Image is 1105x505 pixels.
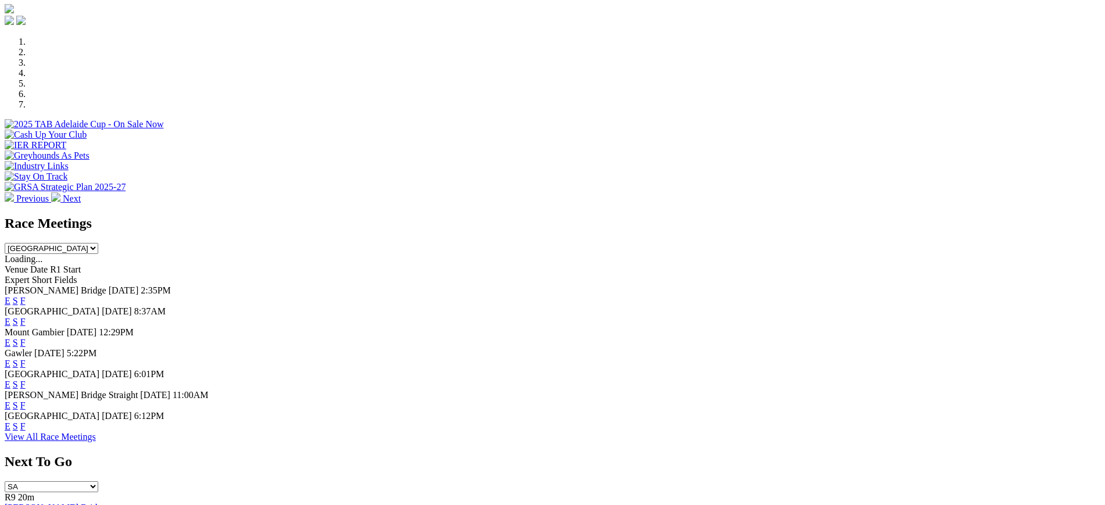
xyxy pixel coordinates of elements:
span: Previous [16,194,49,203]
span: 2:35PM [141,285,171,295]
span: [DATE] [67,327,97,337]
span: 5:22PM [67,348,97,358]
a: F [20,359,26,368]
span: 11:00AM [173,390,209,400]
span: [DATE] [34,348,65,358]
span: [DATE] [102,411,132,421]
img: Cash Up Your Club [5,130,87,140]
span: [GEOGRAPHIC_DATA] [5,306,99,316]
img: Greyhounds As Pets [5,151,90,161]
a: F [20,400,26,410]
a: F [20,317,26,327]
img: Industry Links [5,161,69,171]
a: E [5,400,10,410]
a: View All Race Meetings [5,432,96,442]
img: chevron-right-pager-white.svg [51,192,60,202]
h2: Race Meetings [5,216,1100,231]
span: Venue [5,264,28,274]
img: Stay On Track [5,171,67,182]
a: E [5,421,10,431]
img: facebook.svg [5,16,14,25]
a: E [5,379,10,389]
a: S [13,400,18,410]
img: 2025 TAB Adelaide Cup - On Sale Now [5,119,164,130]
a: Previous [5,194,51,203]
span: 8:37AM [134,306,166,316]
h2: Next To Go [5,454,1100,470]
img: twitter.svg [16,16,26,25]
span: 20m [18,492,34,502]
span: [PERSON_NAME] Bridge [5,285,106,295]
span: Gawler [5,348,32,358]
a: S [13,359,18,368]
a: S [13,379,18,389]
span: Expert [5,275,30,285]
span: Date [30,264,48,274]
img: GRSA Strategic Plan 2025-27 [5,182,126,192]
a: S [13,317,18,327]
a: F [20,379,26,389]
a: F [20,421,26,431]
span: [GEOGRAPHIC_DATA] [5,411,99,421]
a: E [5,296,10,306]
span: Loading... [5,254,42,264]
a: Next [51,194,81,203]
span: Short [32,275,52,285]
img: chevron-left-pager-white.svg [5,192,14,202]
span: Next [63,194,81,203]
a: S [13,338,18,348]
span: [DATE] [109,285,139,295]
img: logo-grsa-white.png [5,4,14,13]
a: F [20,296,26,306]
span: [DATE] [140,390,170,400]
img: IER REPORT [5,140,66,151]
span: 12:29PM [99,327,134,337]
a: S [13,296,18,306]
span: 6:01PM [134,369,165,379]
a: S [13,421,18,431]
span: R1 Start [50,264,81,274]
a: F [20,338,26,348]
span: [PERSON_NAME] Bridge Straight [5,390,138,400]
span: Fields [54,275,77,285]
span: 6:12PM [134,411,165,421]
span: Mount Gambier [5,327,65,337]
span: R9 [5,492,16,502]
a: E [5,317,10,327]
a: E [5,338,10,348]
a: E [5,359,10,368]
span: [GEOGRAPHIC_DATA] [5,369,99,379]
span: [DATE] [102,369,132,379]
span: [DATE] [102,306,132,316]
